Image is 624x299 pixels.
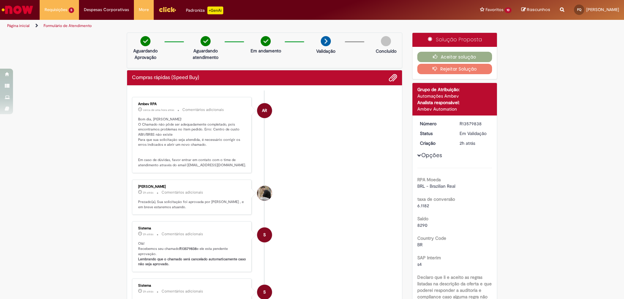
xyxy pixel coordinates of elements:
span: 2h atrás [143,232,153,236]
b: taxa de conversão [417,196,455,202]
time: 30/09/2025 10:00:36 [143,108,174,112]
button: Rejeitar Solução [417,64,492,74]
b: RPA Moeda [417,177,441,183]
b: Saldo [417,216,428,222]
div: Solução Proposta [412,33,497,47]
span: 10 [505,7,512,13]
span: Despesas Corporativas [84,7,129,13]
span: 6.1182 [417,203,429,209]
div: System [257,227,272,242]
button: Adicionar anexos [389,74,397,82]
a: Formulário de Atendimento [44,23,92,28]
span: 2h atrás [143,191,153,195]
b: Country Code [417,235,446,241]
a: Rascunhos [521,7,550,13]
small: Comentários adicionais [162,190,203,195]
small: Comentários adicionais [182,107,224,113]
a: Página inicial [7,23,30,28]
p: Em andamento [251,48,281,54]
p: +GenAi [207,7,223,14]
time: 30/09/2025 09:27:00 [143,191,153,195]
p: Bom dia, [PERSON_NAME]! O Chamado não pôde ser adequadamente completado, pois encontramos problem... [138,117,246,168]
img: click_logo_yellow_360x200.png [159,5,176,14]
div: Ambev RPA [257,103,272,118]
time: 30/09/2025 08:52:14 [143,290,153,293]
time: 30/09/2025 08:52:15 [143,232,153,236]
p: Validação [316,48,335,54]
span: 2h atrás [143,290,153,293]
dt: Status [415,130,455,137]
span: More [139,7,149,13]
b: R13579838 [179,246,197,251]
div: Ambev RPA [138,102,246,106]
img: check-circle-green.png [261,36,271,46]
div: Sistema [138,226,246,230]
span: 8290 [417,222,427,228]
div: [PERSON_NAME] [138,185,246,189]
b: Lembrando que o chamado será cancelado automaticamente caso não seja aprovado. [138,257,247,267]
span: cerca de uma hora atrás [143,108,174,112]
span: [PERSON_NAME] [586,7,619,12]
span: 5 [69,7,74,13]
div: Automações Ambev [417,93,492,99]
p: Aguardando atendimento [190,48,221,61]
div: Sistema [138,284,246,288]
span: AR [262,103,267,118]
button: Aceitar solução [417,52,492,62]
img: arrow-next.png [321,36,331,46]
p: Prezado(a), Sua solicitação foi aprovada por [PERSON_NAME] , e em breve estaremos atuando. [138,199,246,210]
span: BRL - Brazilian Real [417,183,455,189]
b: SAP Interim [417,255,441,261]
ul: Trilhas de página [5,20,411,32]
div: Analista responsável: [417,99,492,106]
span: BR [417,242,422,248]
img: check-circle-green.png [201,36,211,46]
small: Comentários adicionais [162,289,203,294]
img: ServiceNow [1,3,34,16]
p: Olá! Recebemos seu chamado e ele esta pendente aprovação. [138,241,246,267]
div: Marcelo Pereira Borges [257,186,272,201]
div: 30/09/2025 08:52:03 [460,140,490,146]
div: Em Validação [460,130,490,137]
span: FQ [577,7,581,12]
span: S [263,227,266,243]
div: R13579838 [460,120,490,127]
h2: Compras rápidas (Speed Buy) Histórico de tíquete [132,75,199,81]
div: Grupo de Atribuição: [417,86,492,93]
small: Comentários adicionais [162,231,203,237]
dt: Criação [415,140,455,146]
div: Ambev Automation [417,106,492,112]
p: Concluído [376,48,396,54]
dt: Número [415,120,455,127]
div: Padroniza [186,7,223,14]
span: Rascunhos [527,7,550,13]
span: Favoritos [486,7,503,13]
span: s4 [417,261,422,267]
span: Requisições [45,7,67,13]
span: 2h atrás [460,140,475,146]
time: 30/09/2025 08:52:03 [460,140,475,146]
img: check-circle-green.png [140,36,150,46]
img: img-circle-grey.png [381,36,391,46]
p: Aguardando Aprovação [130,48,161,61]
